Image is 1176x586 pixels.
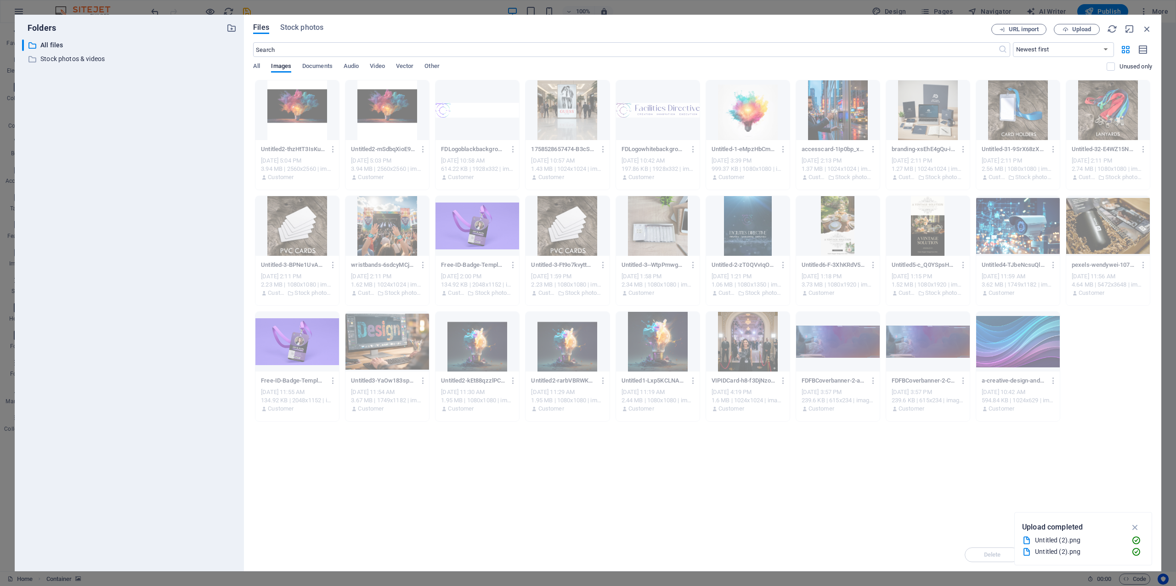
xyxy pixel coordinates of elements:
[261,289,334,297] div: By: Customer | Folder: Stock photos & videos
[892,261,956,269] p: Untitled5-c_Q0YSpsHbacZqt9MPsPpg.png
[268,173,294,181] p: Customer
[712,272,784,281] div: [DATE] 1:21 PM
[261,377,325,385] p: Free-ID-Badge-Template-Design-2048x1152-CBC8uLAe8i1DWKd-2P9VUQ.jpg
[712,388,784,396] div: [DATE] 4:19 PM
[616,196,700,256] div: This file has already been selected or is not supported by this element
[808,289,834,297] p: Customer
[1072,272,1144,281] div: [DATE] 11:56 AM
[796,196,880,256] div: This file has already been selected or is not supported by this element
[261,281,334,289] div: 2.23 MB | 1080x1080 | image/png
[982,261,1046,269] p: Untitled4-TJbeNcsuQlgEDR0Wq9kMbg.png
[531,157,604,165] div: [DATE] 10:57 AM
[441,289,514,297] div: By: Customer | Folder: Stock photos & videos
[351,165,424,173] div: 3.94 MB | 2560x2560 | image/png
[531,165,604,173] div: 1.43 MB | 1024x1024 | image/png
[622,157,694,165] div: [DATE] 10:42 AM
[976,312,1060,372] div: This file has already been selected or is not supported by this element
[628,173,654,181] p: Customer
[718,405,744,413] p: Customer
[441,388,514,396] div: [DATE] 11:30 AM
[712,145,776,153] p: Untitled-1-eMpzHbCm6QCVHbQNMBVibQ.png
[628,405,654,413] p: Customer
[989,289,1014,297] p: Customer
[802,157,874,165] div: [DATE] 2:13 PM
[22,22,56,34] p: Folders
[1072,173,1144,181] div: By: Customer | Folder: Stock photos & videos
[622,165,694,173] div: 197.86 KB | 1928x332 | image/jpeg
[255,312,339,372] div: This file has already been selected or is not supported by this element
[802,388,874,396] div: [DATE] 3:57 PM
[448,405,474,413] p: Customer
[40,40,220,51] p: All files
[899,405,924,413] p: Customer
[802,145,866,153] p: accesscard-1Ip0bp_xTld6Q2eUfXN9jg.png
[718,173,744,181] p: Customer
[1022,521,1083,533] p: Upload completed
[441,272,514,281] div: [DATE] 2:00 PM
[526,80,609,140] div: This file has already been selected or is not supported by this element
[982,377,1046,385] p: a-creative-design-and-branding-company-backgroud-w-E1pM0mqiYYaO-yTvxcIH8g.jpg
[351,145,415,153] p: Untitled2-mSdbqXioE9bx9HP7U6Mc0A.png
[1035,547,1124,557] div: Untitled (2).png
[271,61,291,73] span: Images
[268,405,294,413] p: Customer
[435,80,519,140] div: This file has already been selected or is not supported by this element
[1072,27,1091,32] span: Upload
[261,261,325,269] p: Untitled-3-BPNe1UvApw3s2vqerN22yg.png
[712,396,784,405] div: 1.6 MB | 1024x1024 | image/png
[925,289,964,297] p: Stock photos & videos
[1072,281,1144,289] div: 4.64 MB | 5472x3648 | image/jpeg
[531,261,595,269] p: Untitled-3-Ft9o7kvyttMMbcCovMszxQ.png
[1066,196,1150,256] div: This file has already been selected or is not supported by this element
[892,173,964,181] div: By: Customer | Folder: Stock photos & videos
[886,80,970,140] div: This file has already been selected or is not supported by this element
[226,23,237,33] i: Create new folder
[1125,24,1135,34] i: Minimize
[351,157,424,165] div: [DATE] 5:03 PM
[475,289,514,297] p: Stock photos & videos
[899,173,916,181] p: Customer
[622,281,694,289] div: 2.34 MB | 1080x1080 | image/png
[982,272,1054,281] div: [DATE] 11:59 AM
[706,80,790,140] div: This file has already been selected or is not supported by this element
[1054,24,1100,35] button: Upload
[538,405,564,413] p: Customer
[441,261,505,269] p: Free-ID-Badge-Template-Design-2048x1152-YDPAstbrWw4IMOiG0Gb_4A.jpg
[280,22,323,33] span: Stock photos
[886,196,970,256] div: This file has already been selected or is not supported by this element
[261,157,334,165] div: [DATE] 5:04 PM
[531,396,604,405] div: 1.95 MB | 1080x1080 | image/png
[435,312,519,372] div: This file has already been selected or is not supported by this element
[253,61,260,73] span: All
[622,145,686,153] p: FDLogowhitebackground-1tpUhHLlkqkEgQtZufsFYA.jpg
[1079,173,1096,181] p: Customer
[925,173,964,181] p: Stock photos & videos
[989,405,1014,413] p: Customer
[835,173,874,181] p: Stock photos & videos
[1142,24,1152,34] i: Close
[712,377,776,385] p: VIPIDCard-h8-f3DjNzoRauv2UiOCZGA.png
[712,281,784,289] div: 1.06 MB | 1080x1350 | image/png
[358,173,384,181] p: Customer
[622,396,694,405] div: 2.44 MB | 1080x1080 | image/png
[22,39,24,51] div: ​
[899,289,916,297] p: Customer
[802,281,874,289] div: 3.73 MB | 1080x1920 | image/png
[802,173,874,181] div: By: Customer | Folder: Stock photos & videos
[1072,261,1136,269] p: pexels-wendywei-10757836-BmRmoXkxnkzmmEM-9SFGqA.jpg
[268,289,285,297] p: Customer
[982,281,1054,289] div: 3.62 MB | 1749x1182 | image/png
[448,173,474,181] p: Customer
[796,312,880,372] div: This file has already been selected or is not supported by this element
[892,281,964,289] div: 1.52 MB | 1080x1920 | image/png
[892,396,964,405] div: 239.6 KB | 615x234 | image/png
[982,388,1054,396] div: [DATE] 10:42 AM
[531,145,595,153] p: 1758528657474-B3cS07HfPoGDP06Gl89dqA.jpg
[345,80,429,140] div: This file has already been selected or is not supported by this element
[351,377,415,385] p: Untitled3-YaOw183spSBNL34WJIFlPA.png
[358,405,384,413] p: Customer
[261,165,334,173] div: 3.94 MB | 2560x2560 | image/png
[531,272,604,281] div: [DATE] 1:59 PM
[396,61,414,73] span: Vector
[351,272,424,281] div: [DATE] 2:11 PM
